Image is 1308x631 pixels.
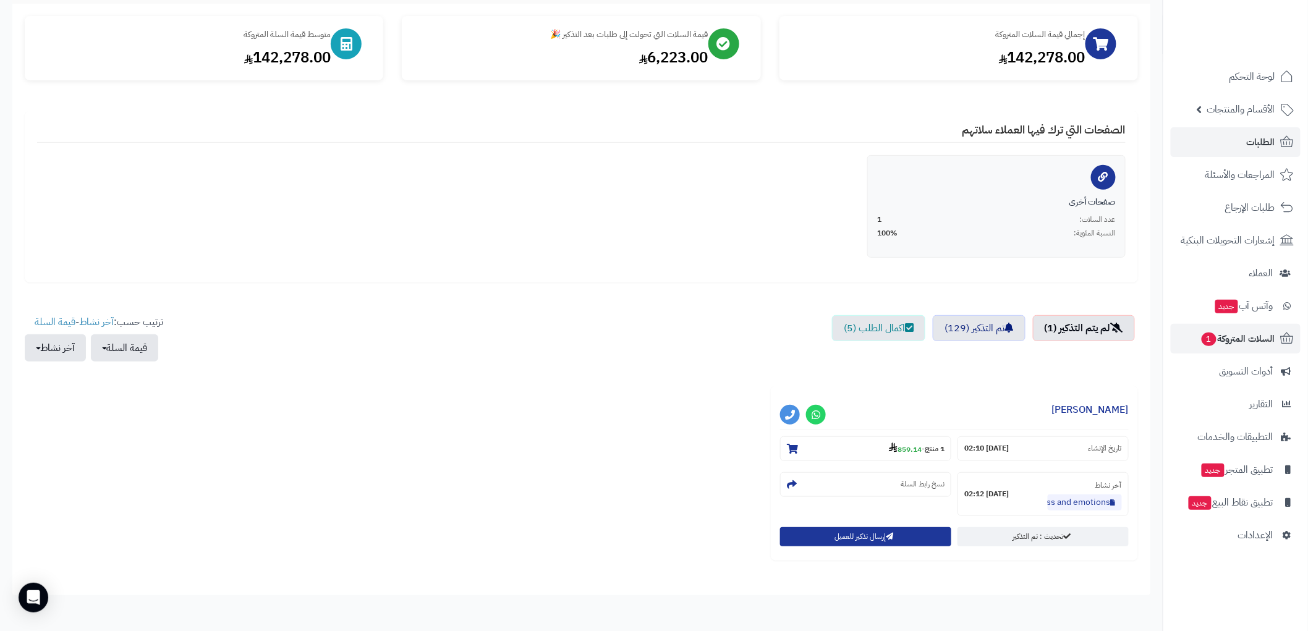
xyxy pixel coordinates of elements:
[889,443,945,455] small: -
[1074,228,1116,239] span: النسبة المئوية:
[1200,461,1273,478] span: تطبيق المتجر
[1250,396,1273,413] span: التقارير
[1247,133,1275,151] span: الطلبات
[1171,455,1301,485] a: تطبيق المتجرجديد
[889,444,922,455] strong: 859.14
[1202,464,1225,477] span: جديد
[1215,300,1238,313] span: جديد
[1198,428,1273,446] span: التطبيقات والخدمات
[25,315,163,362] ul: ترتيب حسب: -
[1207,101,1275,118] span: الأقسام والمنتجات
[37,47,331,68] div: 142,278.00
[35,315,75,329] a: قيمة السلة
[414,28,708,41] div: قيمة السلات التي تحولت إلى طلبات بعد التذكير 🎉
[91,334,158,362] button: قيمة السلة
[1249,265,1273,282] span: العملاء
[964,443,1009,454] strong: [DATE] 02:10
[1181,232,1275,249] span: إشعارات التحويلات البنكية
[1229,68,1275,85] span: لوحة التحكم
[877,228,898,239] span: 100%
[1171,258,1301,288] a: العملاء
[780,527,951,546] button: إرسال تذكير للعميل
[933,315,1026,341] a: تم التذكير (129)
[37,28,331,41] div: متوسط قيمة السلة المتروكة
[1171,488,1301,517] a: تطبيق نقاط البيعجديد
[925,444,945,455] strong: 1 منتج
[964,489,1009,499] strong: [DATE] 02:12
[414,47,708,68] div: 6,223.00
[832,315,925,341] a: اكمال الطلب (5)
[1171,389,1301,419] a: التقارير
[1171,357,1301,386] a: أدوات التسويق
[1171,291,1301,321] a: وآتس آبجديد
[780,436,951,461] section: 1 منتج-859.14
[1220,363,1273,380] span: أدوات التسويق
[1089,443,1122,454] small: تاريخ الإنشاء
[792,47,1085,68] div: 142,278.00
[1171,62,1301,91] a: لوحة التحكم
[37,124,1126,143] h4: الصفحات التي ترك فيها العملاء سلاتهم
[877,196,1116,208] div: صفحات أخرى
[1189,496,1212,510] span: جديد
[1225,199,1275,216] span: طلبات الإرجاع
[958,527,1129,546] a: تحديث : تم التذكير
[1095,480,1122,491] small: آخر نشاط
[19,583,48,612] div: Open Intercom Messenger
[1238,527,1273,544] span: الإعدادات
[25,334,86,362] button: آخر نشاط
[1171,520,1301,550] a: الإعدادات
[1033,315,1135,341] a: لم يتم التذكير (1)
[1171,160,1301,190] a: المراجعات والأسئلة
[877,214,881,225] span: 1
[1200,330,1275,347] span: السلات المتروكة
[1171,226,1301,255] a: إشعارات التحويلات البنكية
[1171,422,1301,452] a: التطبيقات والخدمات
[1080,214,1116,225] span: عدد السلات:
[1205,166,1275,184] span: المراجعات والأسئلة
[1187,494,1273,511] span: تطبيق نقاط البيع
[1201,332,1217,347] span: 1
[1214,297,1273,315] span: وآتس آب
[780,472,951,497] section: نسخ رابط السلة
[79,315,114,329] a: آخر نشاط
[1171,193,1301,222] a: طلبات الإرجاع
[901,479,945,489] small: نسخ رابط السلة
[1171,127,1301,157] a: الطلبات
[1048,494,1122,510] a: managing stress and emotions
[792,28,1085,41] div: إجمالي قيمة السلات المتروكة
[1171,324,1301,354] a: السلات المتروكة1
[1052,402,1129,417] a: [PERSON_NAME]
